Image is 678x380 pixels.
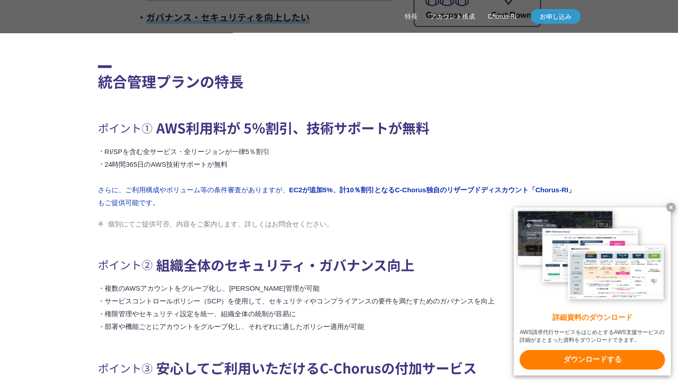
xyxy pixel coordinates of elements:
[98,254,153,275] span: ポイント②
[98,65,581,92] h2: 統合管理プランの特長
[98,282,581,295] li: 複数のAWSアカウントをグループ化し、[PERSON_NAME]管理が可能
[98,158,581,171] li: 24時間365日のAWS技術サポートが無料
[514,207,671,375] a: 詳細資料のダウンロード AWS請求代行サービスをはじめとするAWS支援サービスの詳細がまとまった資料をダウンロードできます。 ダウンロードする
[530,12,581,21] span: お申し込み
[430,12,475,21] a: アカウント構成
[289,186,575,194] strong: EC2が追加5%、計10％割引となるC-Chorus独自のリザーブドディスカウント「Chorus-RI」
[520,329,665,344] x-t: AWS請求代行サービスをはじめとするAWS支援サービスの詳細がまとまった資料をダウンロードできます。
[98,358,153,378] span: ポイント③
[520,350,665,370] x-t: ダウンロードする
[98,115,581,141] h3: AWS利用料が 5％割引、技術サポートが無料
[530,9,581,24] a: お申し込み
[98,308,581,320] li: 権限管理やセキュリティ設定を統一、組織全体の統制が容易に
[98,320,581,333] li: 部署や機能ごとにアカウントをグループ化し、それぞれに適したポリシー適用が可能
[98,218,581,230] li: 個別にてご提供可否、内容をご案内します、詳しくはお問合せください。
[146,10,310,24] span: ガバナンス・セキュリティを向上したい
[98,252,581,278] h3: 組織全体のセキュリティ・ガバナンス向上
[137,6,392,29] li: ・
[98,184,581,209] li: さらに、ご利用構成やボリューム等の条件審査がありますが、 もご提供可能です。
[98,118,153,138] span: ポイント①
[405,12,418,21] a: 特長
[98,145,581,158] li: RI/SPを含む全サービス・全リージョンが一律5％割引
[520,313,665,323] x-t: 詳細資料のダウンロード
[488,12,517,21] a: Chorus-RI
[98,295,581,308] li: サービスコントロールポリシー（SCP）を使用して、セキュリティやコンプライアンスの要件を満たすためのガバナンスを向上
